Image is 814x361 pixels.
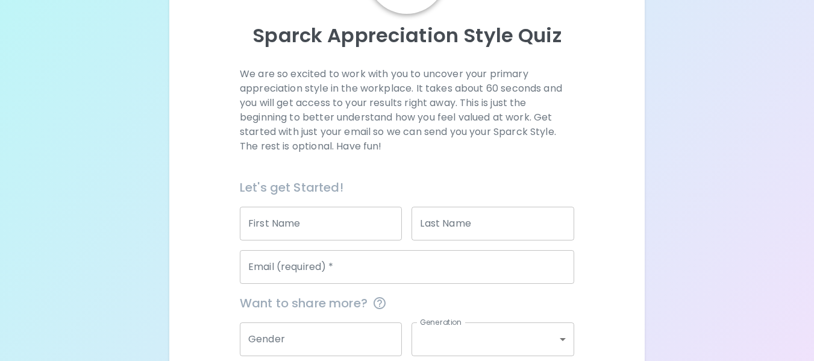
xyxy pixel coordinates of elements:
p: Sparck Appreciation Style Quiz [184,24,630,48]
h6: Let's get Started! [240,178,574,197]
label: Generation [420,317,462,327]
svg: This information is completely confidential and only used for aggregated appreciation studies at ... [372,296,387,310]
span: Want to share more? [240,294,574,313]
p: We are so excited to work with you to uncover your primary appreciation style in the workplace. I... [240,67,574,154]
